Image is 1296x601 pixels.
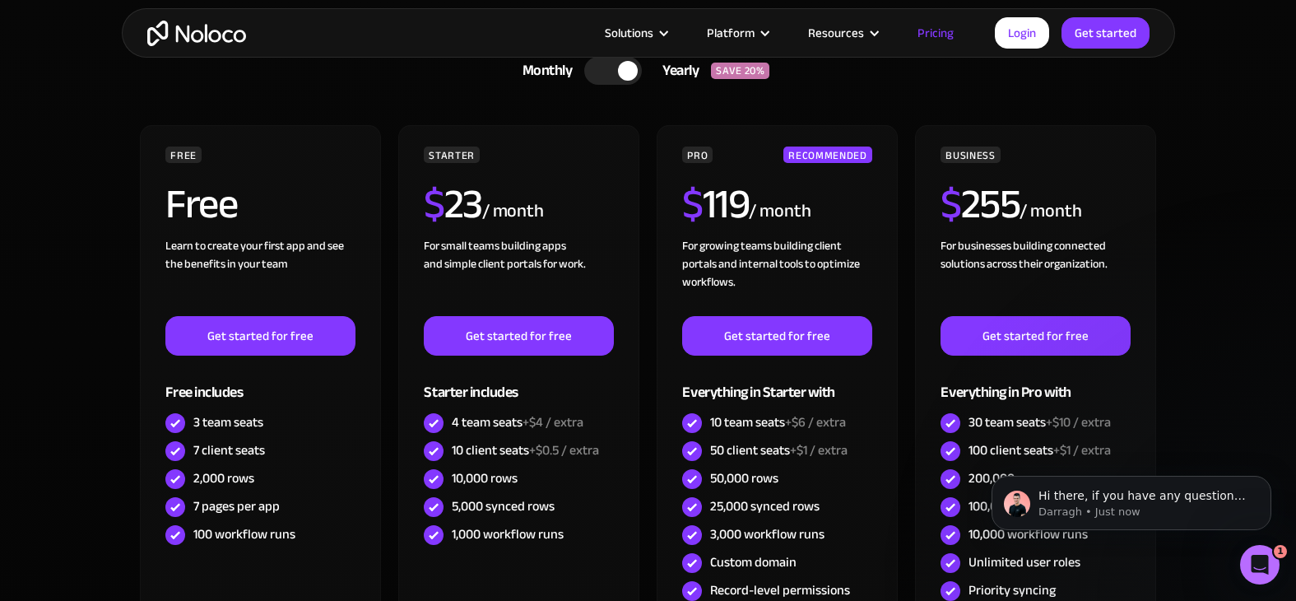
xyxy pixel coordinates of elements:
[482,198,544,225] div: / month
[502,58,585,83] div: Monthly
[193,441,265,459] div: 7 client seats
[682,356,871,409] div: Everything in Starter with
[452,413,583,431] div: 4 team seats
[1020,198,1081,225] div: / month
[711,63,769,79] div: SAVE 20%
[1046,410,1111,435] span: +$10 / extra
[1240,545,1280,585] iframe: Intercom live chat
[523,410,583,435] span: +$4 / extra
[529,438,599,463] span: +$0.5 / extra
[967,441,1296,557] iframe: Intercom notifications message
[584,22,686,44] div: Solutions
[165,147,202,163] div: FREE
[941,356,1130,409] div: Everything in Pro with
[710,469,778,487] div: 50,000 rows
[969,581,1056,599] div: Priority syncing
[941,165,961,243] span: $
[969,553,1080,571] div: Unlimited user roles
[642,58,711,83] div: Yearly
[969,413,1111,431] div: 30 team seats
[1053,438,1111,463] span: +$1 / extra
[193,525,295,543] div: 100 workflow runs
[682,316,871,356] a: Get started for free
[995,17,1049,49] a: Login
[193,497,280,515] div: 7 pages per app
[147,21,246,46] a: home
[897,22,974,44] a: Pricing
[785,410,846,435] span: +$6 / extra
[941,147,1000,163] div: BUSINESS
[165,316,355,356] a: Get started for free
[707,22,755,44] div: Platform
[424,184,482,225] h2: 23
[686,22,787,44] div: Platform
[682,165,703,243] span: $
[790,438,848,463] span: +$1 / extra
[1061,17,1150,49] a: Get started
[424,237,613,316] div: For small teams building apps and simple client portals for work. ‍
[783,147,871,163] div: RECOMMENDED
[710,497,820,515] div: 25,000 synced rows
[682,147,713,163] div: PRO
[808,22,864,44] div: Resources
[710,581,850,599] div: Record-level permissions
[452,469,518,487] div: 10,000 rows
[424,356,613,409] div: Starter includes
[749,198,811,225] div: / month
[941,184,1020,225] h2: 255
[710,413,846,431] div: 10 team seats
[1274,545,1287,558] span: 1
[605,22,653,44] div: Solutions
[452,497,555,515] div: 5,000 synced rows
[710,441,848,459] div: 50 client seats
[424,147,479,163] div: STARTER
[787,22,897,44] div: Resources
[941,237,1130,316] div: For businesses building connected solutions across their organization. ‍
[193,469,254,487] div: 2,000 rows
[165,237,355,316] div: Learn to create your first app and see the benefits in your team ‍
[710,553,797,571] div: Custom domain
[424,316,613,356] a: Get started for free
[165,184,237,225] h2: Free
[682,184,749,225] h2: 119
[682,237,871,316] div: For growing teams building client portals and internal tools to optimize workflows.
[424,165,444,243] span: $
[710,525,825,543] div: 3,000 workflow runs
[193,413,263,431] div: 3 team seats
[452,525,564,543] div: 1,000 workflow runs
[452,441,599,459] div: 10 client seats
[941,316,1130,356] a: Get started for free
[165,356,355,409] div: Free includes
